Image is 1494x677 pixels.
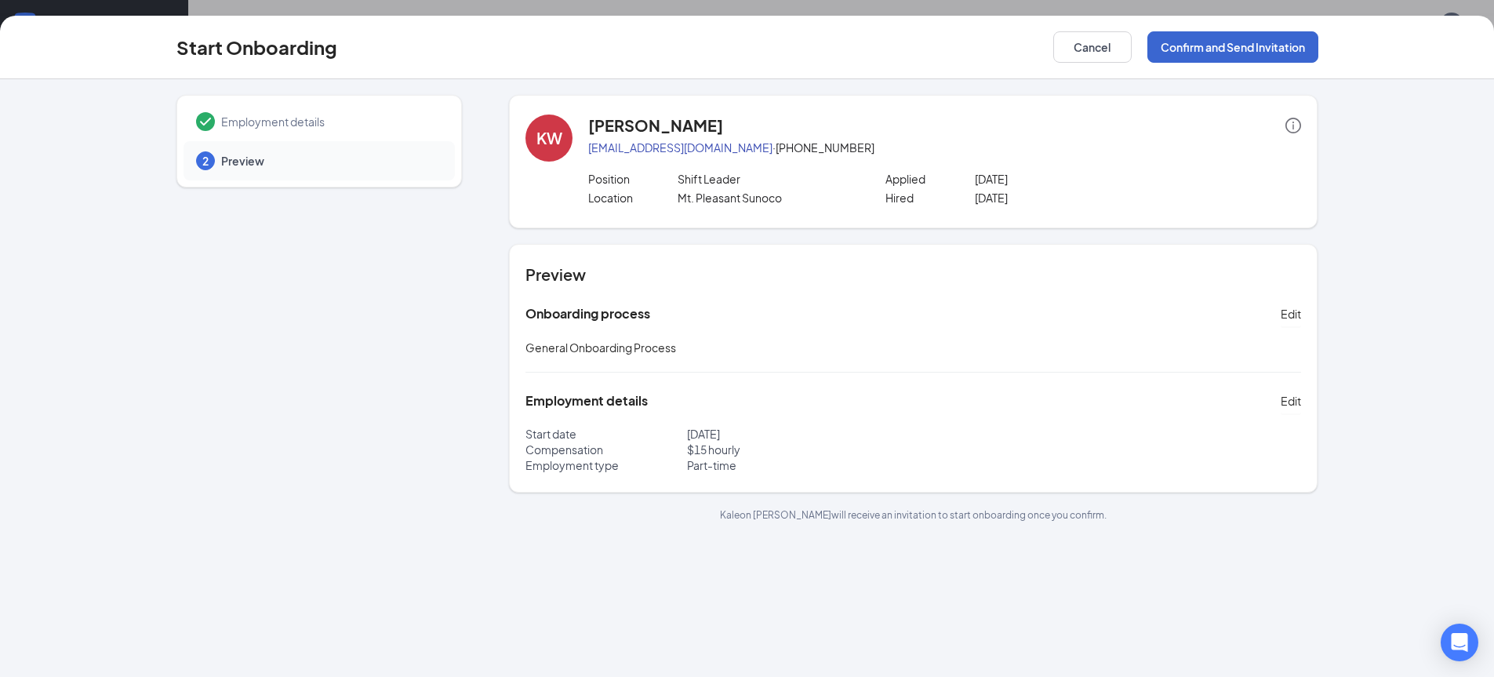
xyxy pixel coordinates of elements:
[588,140,1301,155] p: · [PHONE_NUMBER]
[588,140,772,155] a: [EMAIL_ADDRESS][DOMAIN_NAME]
[678,171,856,187] p: Shift Leader
[509,508,1318,522] p: Kaleon [PERSON_NAME] will receive an invitation to start onboarding once you confirm.
[221,153,439,169] span: Preview
[221,114,439,129] span: Employment details
[687,442,914,457] p: $ 15 hourly
[176,34,337,60] h3: Start Onboarding
[588,171,678,187] p: Position
[525,442,687,457] p: Compensation
[525,426,687,442] p: Start date
[1053,31,1132,63] button: Cancel
[1147,31,1318,63] button: Confirm and Send Invitation
[885,190,975,206] p: Hired
[525,392,648,409] h5: Employment details
[536,127,562,149] div: KW
[525,340,676,355] span: General Onboarding Process
[1281,388,1301,413] button: Edit
[1285,118,1301,133] span: info-circle
[196,112,215,131] svg: Checkmark
[525,264,1301,286] h4: Preview
[678,190,856,206] p: Mt. Pleasant Sunoco
[1281,306,1301,322] span: Edit
[202,153,209,169] span: 2
[885,171,975,187] p: Applied
[1281,393,1301,409] span: Edit
[588,115,723,136] h4: [PERSON_NAME]
[1441,624,1478,661] div: Open Intercom Messenger
[975,171,1153,187] p: [DATE]
[1281,301,1301,326] button: Edit
[525,305,650,322] h5: Onboarding process
[525,457,687,473] p: Employment type
[975,190,1153,206] p: [DATE]
[687,457,914,473] p: Part-time
[687,426,914,442] p: [DATE]
[588,190,678,206] p: Location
